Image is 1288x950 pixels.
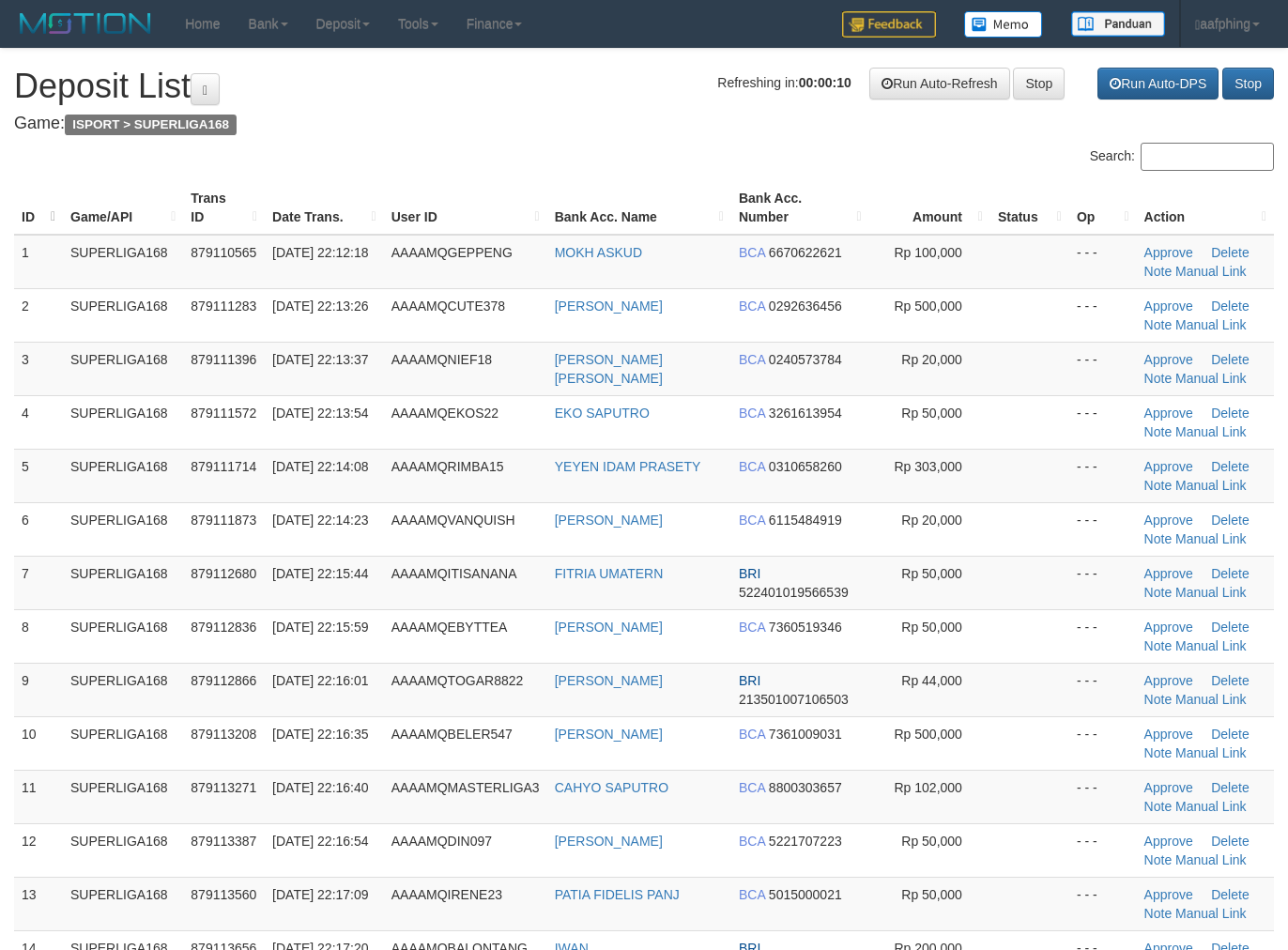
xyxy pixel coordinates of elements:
[391,887,502,902] span: AAAAMQIRENE23
[739,673,760,688] span: BRI
[391,245,513,260] span: AAAAMQGEPPENG
[1144,585,1173,600] a: Note
[1175,585,1247,600] a: Manual Link
[1144,245,1193,260] a: Approve
[1144,459,1193,474] a: Approve
[1144,887,1193,902] a: Approve
[1175,424,1247,439] a: Manual Link
[1144,906,1173,921] a: Note
[391,299,505,314] span: AAAAMQCUTE378
[1069,716,1137,770] td: - - -
[739,406,765,421] span: BCA
[1211,620,1249,635] a: Delete
[1144,745,1173,760] a: Note
[857,68,1004,100] a: Run Auto-Refresh
[1175,371,1247,386] a: Manual Link
[769,406,842,421] span: Copy 3261613954 to clipboard
[14,716,63,770] td: 10
[769,513,842,528] span: Copy 6115484919 to clipboard
[14,609,63,663] td: 8
[901,566,962,581] span: Rp 50,000
[1144,727,1193,742] a: Approve
[1211,245,1249,260] a: Delete
[901,887,962,902] span: Rp 50,000
[1211,459,1249,474] a: Delete
[1137,181,1274,235] th: Action: activate to sort column ascending
[14,770,63,823] td: 11
[265,181,384,235] th: Date Trans.: activate to sort column ascending
[1144,780,1193,795] a: Approve
[272,245,368,260] span: [DATE] 22:12:18
[191,727,256,742] span: 879113208
[1144,406,1193,421] a: Approve
[14,288,63,342] td: 2
[191,406,256,421] span: 879111572
[895,727,962,742] span: Rp 500,000
[834,11,928,38] img: Feedback.jpg
[1144,799,1173,814] a: Note
[63,235,183,289] td: SUPERLIGA168
[191,513,256,528] span: 879111873
[272,673,368,688] span: [DATE] 22:16:01
[739,620,765,635] span: BCA
[272,727,368,742] span: [DATE] 22:16:35
[739,887,765,902] span: BCA
[1222,69,1274,99] a: Stop
[272,834,368,849] span: [DATE] 22:16:54
[272,459,368,474] span: [DATE] 22:14:08
[14,342,63,395] td: 3
[869,181,990,235] th: Amount: activate to sort column ascending
[63,556,183,609] td: SUPERLIGA168
[1144,352,1193,367] a: Approve
[1175,852,1247,867] a: Manual Link
[1175,799,1247,814] a: Manual Link
[391,352,492,367] span: AAAAMQNIEF18
[1069,235,1137,289] td: - - -
[272,780,368,795] span: [DATE] 22:16:40
[391,513,515,528] span: AAAAMQVANQUISH
[739,299,765,314] span: BCA
[769,887,842,902] span: Copy 5015000021 to clipboard
[272,352,368,367] span: [DATE] 22:13:37
[272,299,368,314] span: [DATE] 22:13:26
[739,727,765,742] span: BCA
[1069,663,1137,716] td: - - -
[1211,727,1249,742] a: Delete
[391,780,540,795] span: AAAAMQMASTERLIGA3
[183,181,265,235] th: Trans ID: activate to sort column ascending
[739,352,765,367] span: BCA
[63,502,183,556] td: SUPERLIGA168
[191,620,256,635] span: 879112836
[65,115,237,135] span: ISPORT > SUPERLIGA168
[769,352,842,367] span: Copy 0240573784 to clipboard
[555,673,663,688] a: [PERSON_NAME]
[63,609,183,663] td: SUPERLIGA168
[555,352,663,386] a: [PERSON_NAME] [PERSON_NAME]
[555,834,663,849] a: [PERSON_NAME]
[769,245,842,260] span: Copy 6670622621 to clipboard
[555,887,680,902] a: PATIA FIDELIS PANJ
[1175,317,1247,332] a: Manual Link
[739,834,765,849] span: BCA
[63,823,183,877] td: SUPERLIGA168
[739,585,849,600] span: Copy 522401019566539 to clipboard
[191,780,256,795] span: 879113271
[895,780,962,795] span: Rp 102,000
[1211,566,1249,581] a: Delete
[63,288,183,342] td: SUPERLIGA168
[555,299,663,314] a: [PERSON_NAME]
[391,673,524,688] span: AAAAMQTOGAR8822
[1211,406,1249,421] a: Delete
[901,620,962,635] span: Rp 50,000
[191,299,256,314] span: 879111283
[731,181,869,235] th: Bank Acc. Number: activate to sort column ascending
[1144,673,1193,688] a: Approve
[1008,68,1062,100] a: Stop
[1095,69,1219,99] a: Run Auto-DPS
[191,245,256,260] span: 879110565
[1144,531,1173,546] a: Note
[272,887,368,902] span: [DATE] 22:17:09
[14,502,63,556] td: 6
[1144,692,1173,707] a: Note
[1175,638,1247,653] a: Manual Link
